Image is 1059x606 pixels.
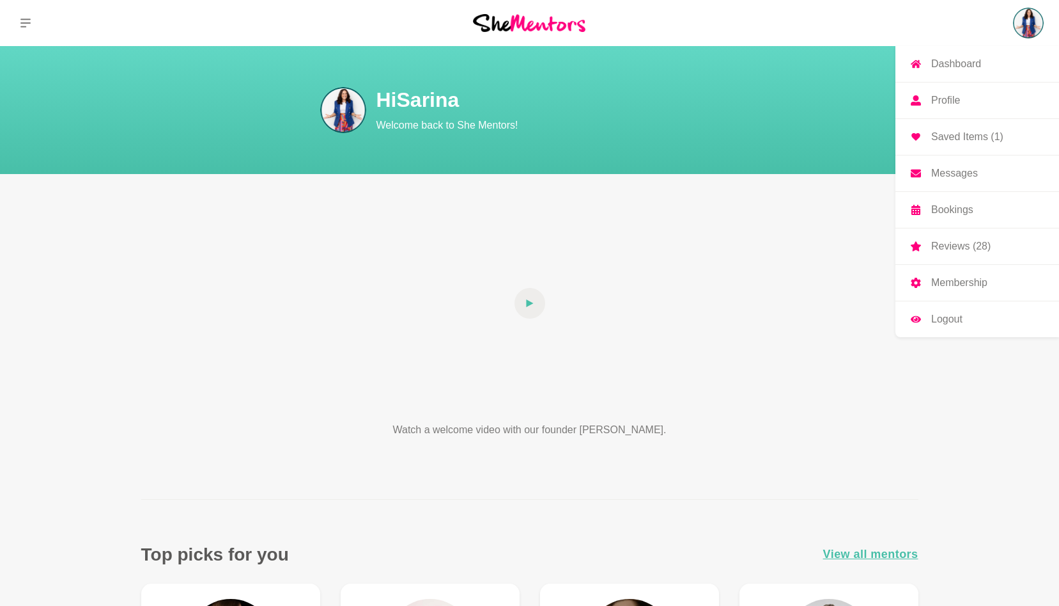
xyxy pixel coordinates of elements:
[1013,8,1044,38] img: Sarina Lowe
[473,14,585,31] img: She Mentors Logo
[895,83,1059,118] a: Profile
[931,95,960,106] p: Profile
[931,59,981,69] p: Dashboard
[823,545,918,564] a: View all mentors
[931,314,962,324] p: Logout
[320,87,366,133] img: Sarina Lowe
[141,543,289,566] h3: Top picks for you
[931,278,987,288] p: Membership
[895,228,1059,264] a: Reviews (28)
[895,155,1059,191] a: Messages
[895,119,1059,155] a: Saved Items (1)
[895,46,1059,82] a: Dashboard
[376,87,837,113] h1: Hi Sarina
[931,168,978,179] p: Messages
[346,422,714,438] p: Watch a welcome video with our founder [PERSON_NAME].
[895,192,1059,228] a: Bookings
[1013,8,1044,38] a: Sarina LoweDashboardProfileSaved Items (1)MessagesBookingsReviews (28)MembershipLogout
[931,241,991,251] p: Reviews (28)
[931,205,973,215] p: Bookings
[931,132,1003,142] p: Saved Items (1)
[376,118,837,133] p: Welcome back to She Mentors!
